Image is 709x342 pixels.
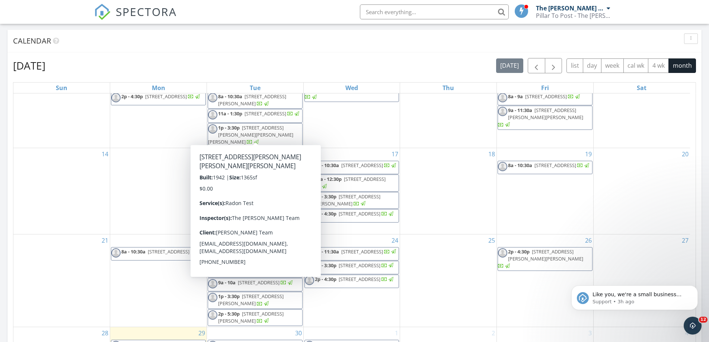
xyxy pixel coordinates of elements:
img: default-user-f0147aede5fd5fa78ca7ade42f37bd4542148d508eef1c3d3ea960f66861d68b.jpg [305,210,314,220]
span: [STREET_ADDRESS] [339,262,380,269]
span: Like you, we're a small business that relies on reviews to grow. If you have a few minutes, we'd ... [32,22,127,64]
a: 8a - 10:30a [STREET_ADDRESS] [315,162,397,169]
span: [STREET_ADDRESS] [534,162,576,169]
span: 8a - 10:30a [121,248,146,255]
span: [STREET_ADDRESS] [145,93,187,100]
span: 8a - 10:30a [508,162,532,169]
img: default-user-f0147aede5fd5fa78ca7ade42f37bd4542148d508eef1c3d3ea960f66861d68b.jpg [305,248,314,258]
span: [STREET_ADDRESS] [525,93,567,100]
a: 2p - 4:30p [STREET_ADDRESS] [315,210,395,217]
span: 1p - 2p [218,204,233,210]
a: Go to October 3, 2025 [587,327,593,339]
img: default-user-f0147aede5fd5fa78ca7ade42f37bd4542148d508eef1c3d3ea960f66861d68b.jpg [208,248,217,258]
div: Pillar To Post - The Frederick Team [536,12,610,19]
a: Sunday [54,83,69,93]
img: default-user-f0147aede5fd5fa78ca7ade42f37bd4542148d508eef1c3d3ea960f66861d68b.jpg [305,262,314,271]
div: The [PERSON_NAME] Team [536,4,605,12]
a: 11a - 1:30p [STREET_ADDRESS] [208,109,303,122]
span: [STREET_ADDRESS][PERSON_NAME][PERSON_NAME] [508,248,583,262]
img: default-user-f0147aede5fd5fa78ca7ade42f37bd4542148d508eef1c3d3ea960f66861d68b.jpg [208,162,217,171]
span: 1p - 3:30p [218,293,240,300]
a: 1p - 2p [STREET_ADDRESS][US_STATE] [208,202,303,219]
span: 2p - 4:30p [121,93,143,100]
a: 8a - 10:30a [STREET_ADDRESS][PERSON_NAME] [208,261,303,278]
a: 9a - 11:30a [STREET_ADDRESS][PERSON_NAME][PERSON_NAME] [498,107,583,128]
td: Go to September 23, 2025 [207,234,303,327]
a: 1p - 3:30p [STREET_ADDRESS] [315,262,395,269]
img: default-user-f0147aede5fd5fa78ca7ade42f37bd4542148d508eef1c3d3ea960f66861d68b.jpg [111,248,121,258]
img: default-user-f0147aede5fd5fa78ca7ade42f37bd4542148d508eef1c3d3ea960f66861d68b.jpg [498,107,507,116]
img: default-user-f0147aede5fd5fa78ca7ade42f37bd4542148d508eef1c3d3ea960f66861d68b.jpg [111,93,121,102]
a: 1p - 2p [STREET_ADDRESS][US_STATE] [218,204,301,217]
td: Go to September 11, 2025 [400,65,497,148]
a: Go to September 29, 2025 [197,327,207,339]
a: 1p - 3:30p [STREET_ADDRESS] [304,261,399,274]
img: The Best Home Inspection Software - Spectora [94,4,111,20]
a: 9a - 11:30a [STREET_ADDRESS] [315,248,397,255]
a: Go to September 25, 2025 [487,234,496,246]
span: [STREET_ADDRESS][US_STATE] [235,204,301,210]
a: 1p - 3:30p [STREET_ADDRESS][PERSON_NAME][PERSON_NAME][PERSON_NAME] [208,124,293,145]
a: 1p - 3:30p [STREET_ADDRESS][PERSON_NAME][PERSON_NAME][PERSON_NAME] [208,123,303,147]
button: Next month [545,58,562,73]
a: 1p - 2p [STREET_ADDRESS] [208,220,303,233]
iframe: Intercom live chat [684,317,702,335]
a: Thursday [441,83,456,93]
span: [STREET_ADDRESS] [245,248,286,255]
td: Go to September 27, 2025 [593,234,690,327]
a: 1p - 3:30p [STREET_ADDRESS][PERSON_NAME] [208,292,303,309]
img: default-user-f0147aede5fd5fa78ca7ade42f37bd4542148d508eef1c3d3ea960f66861d68b.jpg [498,162,507,171]
td: Go to September 8, 2025 [110,65,207,148]
img: default-user-f0147aede5fd5fa78ca7ade42f37bd4542148d508eef1c3d3ea960f66861d68b.jpg [498,248,507,258]
span: [STREET_ADDRESS][PERSON_NAME] [218,93,286,107]
a: Go to September 19, 2025 [584,148,593,160]
a: 2p - 4:30p [STREET_ADDRESS] [304,275,399,288]
a: Wednesday [344,83,360,93]
input: Search everything... [360,4,509,19]
span: 8a - 10:30a [315,162,339,169]
td: Go to September 17, 2025 [303,148,400,234]
a: 8a - 11:30a [STREET_ADDRESS][PERSON_NAME][PERSON_NAME] [208,162,293,183]
span: 2p - 5:30p [218,310,240,317]
span: 9a - 10a [218,279,236,286]
td: Go to September 18, 2025 [400,148,497,234]
a: 8a - 10:30a [STREET_ADDRESS][PERSON_NAME] [208,92,303,109]
span: SPECTORA [116,4,177,19]
a: 11a - 1:30p [STREET_ADDRESS] [218,110,300,117]
span: 1p - 2p [218,221,233,227]
a: 9a - 10a [STREET_ADDRESS] [208,278,303,291]
button: [DATE] [496,58,523,73]
td: Go to September 24, 2025 [303,234,400,327]
td: Go to September 14, 2025 [13,148,110,234]
td: Go to September 19, 2025 [497,148,594,234]
a: 10a - 12:30p [STREET_ADDRESS][PERSON_NAME] [208,185,303,202]
button: Previous month [528,58,545,73]
td: Go to September 10, 2025 [303,65,400,148]
img: default-user-f0147aede5fd5fa78ca7ade42f37bd4542148d508eef1c3d3ea960f66861d68b.jpg [208,221,217,230]
img: default-user-f0147aede5fd5fa78ca7ade42f37bd4542148d508eef1c3d3ea960f66861d68b.jpg [208,293,217,302]
span: Calendar [13,36,51,46]
span: [STREET_ADDRESS] [341,248,383,255]
span: [STREET_ADDRESS][PERSON_NAME] [315,193,380,207]
td: Go to September 12, 2025 [497,65,594,148]
span: 2p - 4:30p [508,248,530,255]
a: 2p - 4:30p [STREET_ADDRESS] [304,209,399,223]
a: Go to September 22, 2025 [197,234,207,246]
a: Go to October 1, 2025 [393,327,400,339]
a: Monday [150,83,167,93]
a: Go to September 17, 2025 [390,148,400,160]
a: 2p - 4:30p [STREET_ADDRESS][PERSON_NAME][PERSON_NAME] [498,248,583,269]
img: default-user-f0147aede5fd5fa78ca7ade42f37bd4542148d508eef1c3d3ea960f66861d68b.jpg [305,162,314,171]
td: Go to September 20, 2025 [593,148,690,234]
span: 9a - 11:30a [508,107,532,114]
img: default-user-f0147aede5fd5fa78ca7ade42f37bd4542148d508eef1c3d3ea960f66861d68b.jpg [208,204,217,213]
td: Go to September 22, 2025 [110,234,207,327]
img: default-user-f0147aede5fd5fa78ca7ade42f37bd4542148d508eef1c3d3ea960f66861d68b.jpg [305,193,314,202]
a: 8a - 9a [STREET_ADDRESS] [498,92,593,105]
span: [STREET_ADDRESS][PERSON_NAME][PERSON_NAME] [218,162,293,176]
a: 8a - 10:30a [STREET_ADDRESS] [498,161,593,174]
span: 8a - 9a [508,93,523,100]
a: Friday [540,83,550,93]
span: 2p - 4:30p [315,276,336,282]
a: Go to September 26, 2025 [584,234,593,246]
